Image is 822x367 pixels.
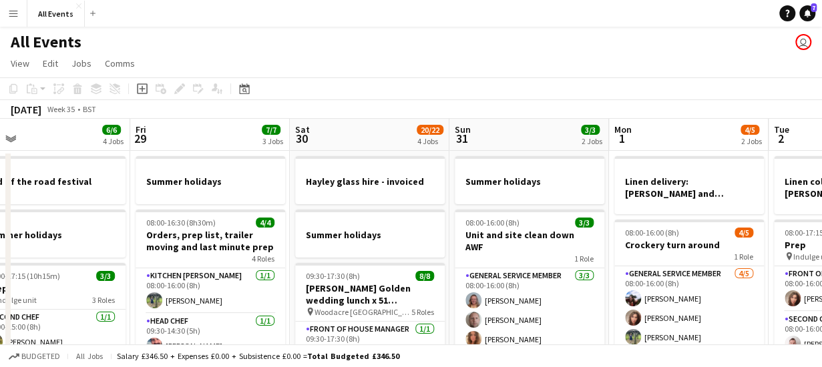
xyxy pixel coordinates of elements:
div: 3 Jobs [262,136,283,146]
span: 3/3 [581,125,600,135]
app-card-role: Front of House Manager1/109:30-17:30 (8h)[PERSON_NAME] [295,322,445,367]
span: View [11,57,29,69]
span: 31 [453,131,471,146]
h1: All Events [11,32,81,52]
h3: Hayley glass hire - invoiced [295,175,445,188]
h3: Summer holidays [455,175,604,188]
h3: Summer holidays [136,175,285,188]
span: 30 [293,131,310,146]
div: [DATE] [11,103,41,116]
span: 7 [811,3,817,12]
span: 1 Role [734,252,753,262]
div: 2 Jobs [741,136,762,146]
span: 5 Roles [411,307,434,317]
span: Mon [614,123,632,135]
span: Sat [295,123,310,135]
span: 20/22 [417,125,443,135]
app-user-avatar: Lucy Hinks [795,34,811,50]
span: Total Budgeted £346.50 [307,351,399,361]
span: Budgeted [21,352,60,361]
div: Salary £346.50 + Expenses £0.00 + Subsistence £0.00 = [117,351,399,361]
h3: Crockery turn around [614,239,764,251]
app-card-role: Head Chef1/109:30-14:30 (5h)[PERSON_NAME] [136,314,285,359]
span: 3/3 [575,218,594,228]
app-job-card: 08:00-16:00 (8h)3/3Unit and site clean down AWF1 RoleGeneral service member3/308:00-16:00 (8h)[PE... [455,210,604,352]
app-job-card: Linen delivery: [PERSON_NAME] and [PERSON_NAME] [614,156,764,214]
span: 1 [612,131,632,146]
app-card-role: Kitchen [PERSON_NAME]1/108:00-16:00 (8h)[PERSON_NAME] [136,268,285,314]
div: BST [83,104,96,114]
span: Edit [43,57,58,69]
a: Jobs [66,55,97,72]
span: 09:30-17:30 (8h) [306,271,360,281]
span: Sun [455,123,471,135]
span: 4/5 [735,228,753,238]
span: 4/5 [741,125,759,135]
span: 08:00-16:00 (8h) [625,228,679,238]
button: All Events [27,1,85,27]
span: Week 35 [44,104,77,114]
span: Woodacre [GEOGRAPHIC_DATA] SP4 6LS [315,307,411,317]
a: Comms [99,55,140,72]
span: 1 Role [574,254,594,264]
app-card-role: General service member3/308:00-16:00 (8h)[PERSON_NAME][PERSON_NAME][PERSON_NAME] [455,268,604,352]
span: 6/6 [102,125,121,135]
span: 3/3 [96,271,115,281]
span: Jobs [71,57,91,69]
span: Tue [774,123,789,135]
span: 4 Roles [252,254,274,264]
app-job-card: Summer holidays [455,156,604,204]
button: Budgeted [7,349,62,364]
app-job-card: Summer holidays [136,156,285,204]
span: Fri [136,123,146,135]
a: View [5,55,35,72]
span: 08:00-16:00 (8h) [465,218,520,228]
h3: Summer holidays [295,229,445,241]
span: 08:00-16:30 (8h30m) [146,218,216,228]
span: 7/7 [262,125,280,135]
h3: Orders, prep list, trailer moving and last minute prep [136,229,285,253]
span: 29 [134,131,146,146]
span: 8/8 [415,271,434,281]
h3: Linen delivery: [PERSON_NAME] and [PERSON_NAME] [614,175,764,200]
span: 3 Roles [92,295,115,305]
h3: [PERSON_NAME] Golden wedding lunch x 51 [GEOGRAPHIC_DATA] [295,282,445,306]
app-job-card: Hayley glass hire - invoiced [295,156,445,204]
app-job-card: Summer holidays [295,210,445,258]
span: 2 [772,131,789,146]
div: 4 Jobs [103,136,124,146]
div: 4 Jobs [417,136,443,146]
span: 4/4 [256,218,274,228]
div: 2 Jobs [582,136,602,146]
span: Comms [105,57,135,69]
h3: Unit and site clean down AWF [455,229,604,253]
a: 7 [799,5,815,21]
span: All jobs [73,351,106,361]
a: Edit [37,55,63,72]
